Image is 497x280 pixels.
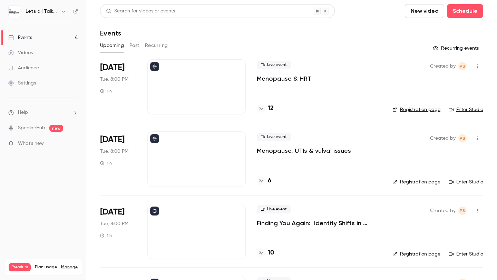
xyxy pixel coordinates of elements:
[460,134,465,142] span: Ps
[100,220,128,227] span: Tue, 8:00 PM
[449,179,483,186] a: Enter Studio
[458,134,467,142] span: Phil spurr
[9,6,20,17] img: Lets all Talk Menopause LIVE
[100,134,125,145] span: [DATE]
[257,176,271,186] a: 6
[100,62,125,73] span: [DATE]
[458,62,467,70] span: Phil spurr
[100,76,128,83] span: Tue, 8:00 PM
[100,204,136,259] div: Nov 11 Tue, 8:00 PM (Europe/London)
[8,80,36,87] div: Settings
[430,134,456,142] span: Created by
[257,147,351,155] a: Menopause, UTIs & vulval issues
[8,49,33,56] div: Videos
[257,205,291,213] span: Live event
[268,176,271,186] h4: 6
[100,40,124,51] button: Upcoming
[430,62,456,70] span: Created by
[106,8,175,15] div: Search for videos or events
[100,29,121,37] h1: Events
[405,4,444,18] button: New video
[257,61,291,69] span: Live event
[257,104,274,113] a: 12
[18,109,28,116] span: Help
[70,141,78,147] iframe: Noticeable Trigger
[100,131,136,187] div: Oct 7 Tue, 8:00 PM (Europe/London)
[8,109,78,116] li: help-dropdown-opener
[100,160,112,166] div: 1 h
[447,4,483,18] button: Schedule
[392,106,440,113] a: Registration page
[460,207,465,215] span: Ps
[8,34,32,41] div: Events
[18,124,45,132] a: SpeakerHub
[100,88,112,94] div: 1 h
[100,233,112,238] div: 1 h
[8,64,39,71] div: Audience
[257,248,274,258] a: 10
[26,8,58,15] h6: Lets all Talk Menopause LIVE
[35,264,57,270] span: Plan usage
[61,264,78,270] a: Manage
[458,207,467,215] span: Phil spurr
[9,263,31,271] span: Premium
[100,148,128,155] span: Tue, 8:00 PM
[430,207,456,215] span: Created by
[100,207,125,218] span: [DATE]
[392,179,440,186] a: Registration page
[268,104,274,113] h4: 12
[49,125,63,132] span: new
[129,40,139,51] button: Past
[257,133,291,141] span: Live event
[449,106,483,113] a: Enter Studio
[268,248,274,258] h4: 10
[100,59,136,114] div: Sep 9 Tue, 8:00 PM (Europe/London)
[392,251,440,258] a: Registration page
[460,62,465,70] span: Ps
[257,74,311,83] a: Menopause & HRT
[18,140,44,147] span: What's new
[430,43,483,54] button: Recurring events
[449,251,483,258] a: Enter Studio
[257,219,381,227] a: Finding You Again: Identity Shifts in Midlife & Menopause
[145,40,168,51] button: Recurring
